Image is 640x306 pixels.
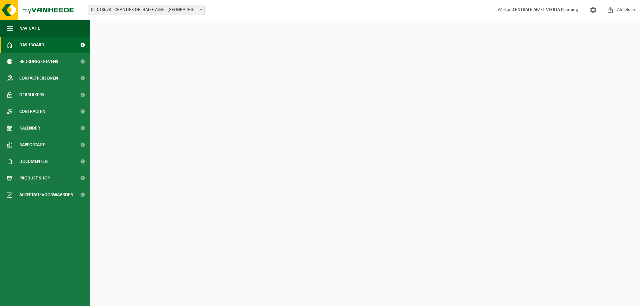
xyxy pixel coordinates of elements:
[88,5,205,15] span: 02-013673 - CHANTIER DELHAIZE ASSE - VEOLIA - ASSE
[19,153,48,170] span: Documenten
[19,20,40,37] span: Navigatie
[19,103,45,120] span: Contracten
[19,37,44,53] span: Dashboard
[19,53,58,70] span: Bedrijfsgegevens
[19,87,44,103] span: Gebruikers
[19,137,45,153] span: Rapportage
[88,5,204,15] span: 02-013673 - CHANTIER DELHAIZE ASSE - VEOLIA - ASSE
[19,170,50,186] span: Product Shop
[19,120,40,137] span: Kalender
[19,186,73,203] span: Acceptatievoorwaarden
[513,7,578,12] strong: CENTRALE AFZET VEOLIA Planning
[19,70,58,87] span: Contactpersonen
